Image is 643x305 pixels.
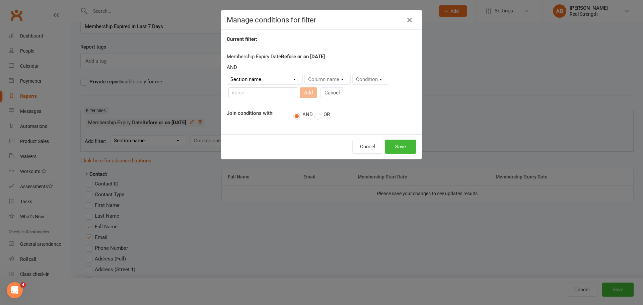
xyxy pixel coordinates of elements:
[281,54,325,60] strong: Before or on [DATE]
[314,111,330,118] label: OR
[228,87,298,98] input: Value
[20,282,26,288] span: 4
[404,15,415,25] button: Close
[227,63,416,71] div: AND
[227,16,416,24] h4: Manage conditions for filter
[293,111,313,118] label: AND
[320,87,344,98] button: Cancel
[7,282,23,298] iframe: Intercom live chat
[227,53,416,101] div: Membership Expiry Date
[227,36,257,42] strong: Current filter:
[385,140,416,154] button: Save
[352,140,383,154] button: Cancel
[222,110,288,117] label: Join conditions with:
